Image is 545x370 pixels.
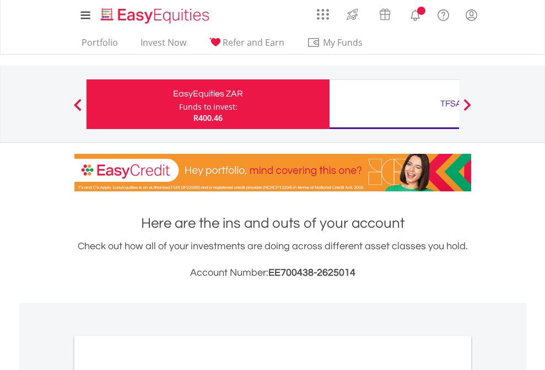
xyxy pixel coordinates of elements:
img: EasyCredit Promotion Banner [74,154,471,191]
img: grid-menu-icon.svg [317,8,329,20]
img: thrive-v2.svg [343,6,361,23]
a: Home page [96,3,214,25]
button: Next [456,104,478,115]
a: Portfolio [77,37,122,54]
a: Vouchers [369,3,401,23]
a: AppsGrid [310,3,336,20]
h3: Account Number: [74,265,471,281]
span: R400.46 [193,112,223,123]
div: Check out how all of your investments are doing across different asset classes you hold. [74,239,471,281]
a: Invest Now [136,37,191,54]
div: Funds to invest: [179,101,238,112]
span: Refer and Earn [223,36,284,49]
img: EasyEquities_Logo.png [99,7,214,25]
img: vouchers-v2.svg [376,6,394,23]
a: Refer and Earn [204,37,289,54]
div: EasyEquities ZAR [93,86,323,101]
span: EE700438-2625014 [268,267,355,278]
span: My Funds [307,35,379,50]
a: FAQ's and Support [429,3,457,25]
button: Previous [67,104,89,115]
a: My Profile [457,3,485,27]
h1: Here are the ins and outs of your account [74,213,471,233]
a: Notifications [401,3,429,25]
